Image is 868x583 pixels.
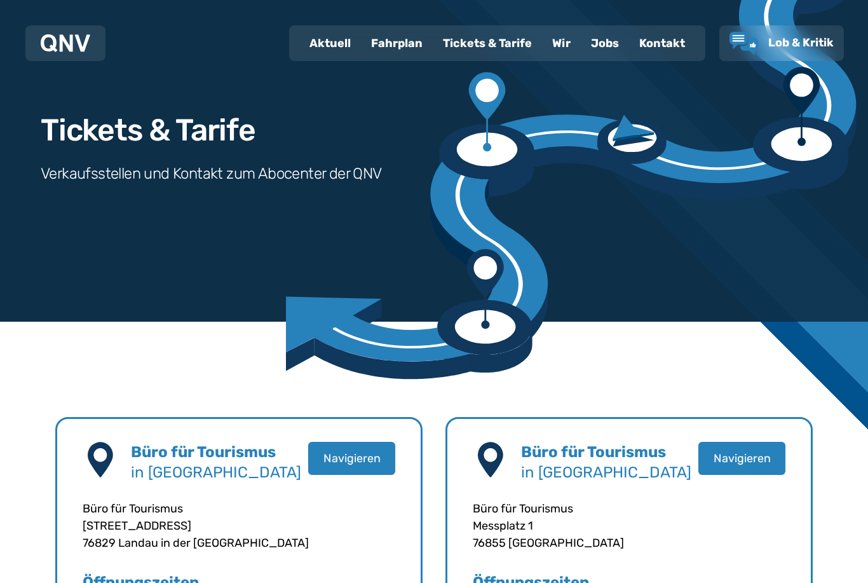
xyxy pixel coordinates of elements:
[433,27,542,60] a: Tickets & Tarife
[83,500,395,552] p: Büro für Tourismus [STREET_ADDRESS] 76829 Landau in der [GEOGRAPHIC_DATA]
[361,27,433,60] a: Fahrplan
[41,31,90,56] a: QNV Logo
[521,462,698,483] p: in [GEOGRAPHIC_DATA]
[473,500,785,552] p: Büro für Tourismus Messplatz 1 76855 [GEOGRAPHIC_DATA]
[542,27,581,60] a: Wir
[698,442,785,475] button: Navigieren
[521,443,666,461] b: Büro für Tourismus
[299,27,361,60] a: Aktuell
[41,163,382,184] h3: Verkaufsstellen und Kontakt zum Abocenter der QNV
[41,115,255,146] h1: Tickets & Tarife
[768,36,834,50] span: Lob & Kritik
[131,443,276,461] b: Büro für Tourismus
[629,27,695,60] a: Kontakt
[41,34,90,52] img: QNV Logo
[131,462,308,483] p: in [GEOGRAPHIC_DATA]
[308,442,395,475] button: Navigieren
[729,32,834,55] a: Lob & Kritik
[581,27,629,60] a: Jobs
